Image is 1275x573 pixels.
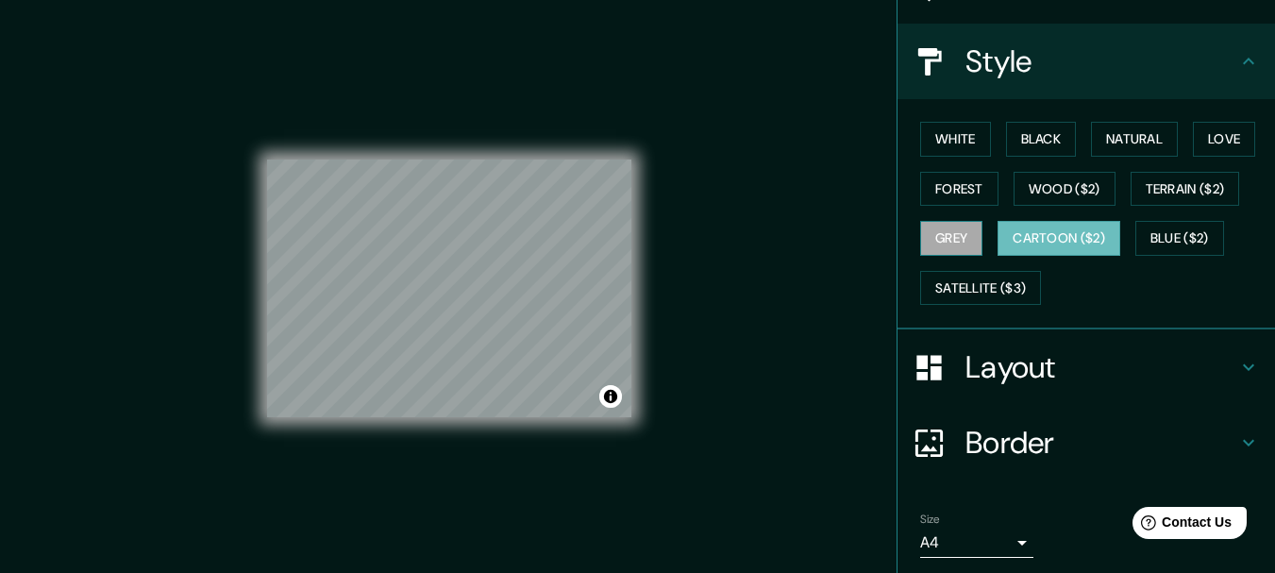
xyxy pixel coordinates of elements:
h4: Layout [965,348,1237,386]
button: Wood ($2) [1014,172,1116,207]
div: Style [898,24,1275,99]
button: Natural [1091,122,1178,157]
div: A4 [920,528,1033,558]
button: Blue ($2) [1135,221,1224,256]
h4: Border [965,424,1237,462]
button: Cartoon ($2) [998,221,1120,256]
button: Toggle attribution [599,385,622,408]
iframe: Help widget launcher [1107,499,1254,552]
button: Grey [920,221,982,256]
h4: Style [965,42,1237,80]
button: Satellite ($3) [920,271,1041,306]
button: Black [1006,122,1077,157]
div: Border [898,405,1275,480]
button: White [920,122,991,157]
button: Terrain ($2) [1131,172,1240,207]
button: Love [1193,122,1255,157]
label: Size [920,512,940,528]
div: Layout [898,329,1275,405]
canvas: Map [267,160,631,417]
button: Forest [920,172,998,207]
